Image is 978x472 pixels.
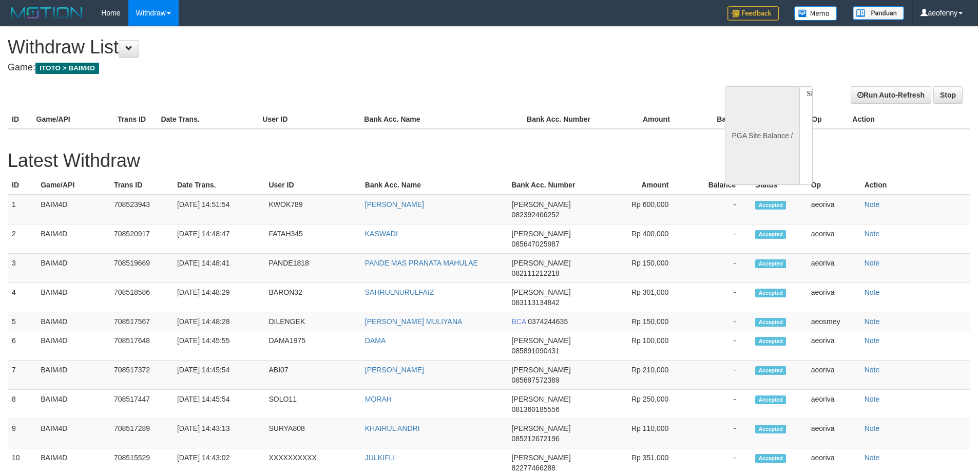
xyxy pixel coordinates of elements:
[365,230,398,238] a: KASWADI
[725,86,799,185] div: PGA Site Balance /
[755,366,786,375] span: Accepted
[684,419,751,448] td: -
[8,361,36,390] td: 7
[8,176,36,195] th: ID
[751,176,807,195] th: Status
[605,176,684,195] th: Amount
[32,110,113,129] th: Game/API
[36,419,110,448] td: BAIM4D
[173,195,265,224] td: [DATE] 14:51:54
[511,240,559,248] span: 085647025987
[605,254,684,283] td: Rp 150,000
[865,424,880,432] a: Note
[851,86,931,104] a: Run Auto-Refresh
[360,110,523,129] th: Bank Acc. Name
[755,337,786,346] span: Accepted
[36,195,110,224] td: BAIM4D
[794,6,837,21] img: Button%20Memo.svg
[8,419,36,448] td: 9
[8,390,36,419] td: 8
[807,312,860,331] td: aeosmey
[511,211,559,219] span: 082392466252
[264,176,360,195] th: User ID
[365,259,478,267] a: PANDE MAS PRANATA MAHULAE
[933,86,963,104] a: Stop
[865,317,880,326] a: Note
[605,283,684,312] td: Rp 301,000
[264,283,360,312] td: BARON32
[865,230,880,238] a: Note
[684,254,751,283] td: -
[110,283,173,312] td: 708518586
[110,195,173,224] td: 708523943
[684,195,751,224] td: -
[511,376,559,384] span: 085697572389
[685,110,760,129] th: Balance
[807,361,860,390] td: aeoriva
[264,361,360,390] td: ABI07
[110,419,173,448] td: 708517289
[365,288,434,296] a: SAHRULNURULFAIZ
[365,395,392,403] a: MORAH
[605,312,684,331] td: Rp 150,000
[807,419,860,448] td: aeoriva
[807,390,860,419] td: aeoriva
[173,419,265,448] td: [DATE] 14:43:13
[755,318,786,327] span: Accepted
[807,254,860,283] td: aeoriva
[507,176,605,195] th: Bank Acc. Number
[8,312,36,331] td: 5
[8,5,86,21] img: MOTION_logo.png
[173,361,265,390] td: [DATE] 14:45:54
[511,298,559,307] span: 083113134842
[8,63,642,73] h4: Game:
[511,405,559,413] span: 081360185556
[808,110,848,129] th: Op
[264,331,360,361] td: DAMA1975
[264,312,360,331] td: DILENGEK
[511,454,570,462] span: [PERSON_NAME]
[110,390,173,419] td: 708517447
[36,312,110,331] td: BAIM4D
[511,435,559,443] span: 085212672196
[35,63,99,74] span: ITOTO > BAIM4D
[807,283,860,312] td: aeoriva
[511,464,555,472] span: 82277466288
[173,283,265,312] td: [DATE] 14:48:29
[8,150,970,171] h1: Latest Withdraw
[258,110,360,129] th: User ID
[173,176,265,195] th: Date Trans.
[605,419,684,448] td: Rp 110,000
[365,200,424,209] a: [PERSON_NAME]
[264,195,360,224] td: KWOK789
[36,176,110,195] th: Game/API
[110,224,173,254] td: 708520917
[511,200,570,209] span: [PERSON_NAME]
[264,390,360,419] td: SOLO11
[727,6,779,21] img: Feedback.jpg
[36,254,110,283] td: BAIM4D
[523,110,604,129] th: Bank Acc. Number
[8,254,36,283] td: 3
[365,317,463,326] a: [PERSON_NAME] MULIYANA
[110,254,173,283] td: 708519669
[605,331,684,361] td: Rp 100,000
[173,312,265,331] td: [DATE] 14:48:28
[605,224,684,254] td: Rp 400,000
[511,336,570,345] span: [PERSON_NAME]
[511,259,570,267] span: [PERSON_NAME]
[173,224,265,254] td: [DATE] 14:48:47
[684,312,751,331] td: -
[8,110,32,129] th: ID
[8,195,36,224] td: 1
[36,283,110,312] td: BAIM4D
[684,176,751,195] th: Balance
[110,312,173,331] td: 708517567
[865,288,880,296] a: Note
[848,110,970,129] th: Action
[264,419,360,448] td: SURYA808
[36,390,110,419] td: BAIM4D
[684,224,751,254] td: -
[173,254,265,283] td: [DATE] 14:48:41
[605,195,684,224] td: Rp 600,000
